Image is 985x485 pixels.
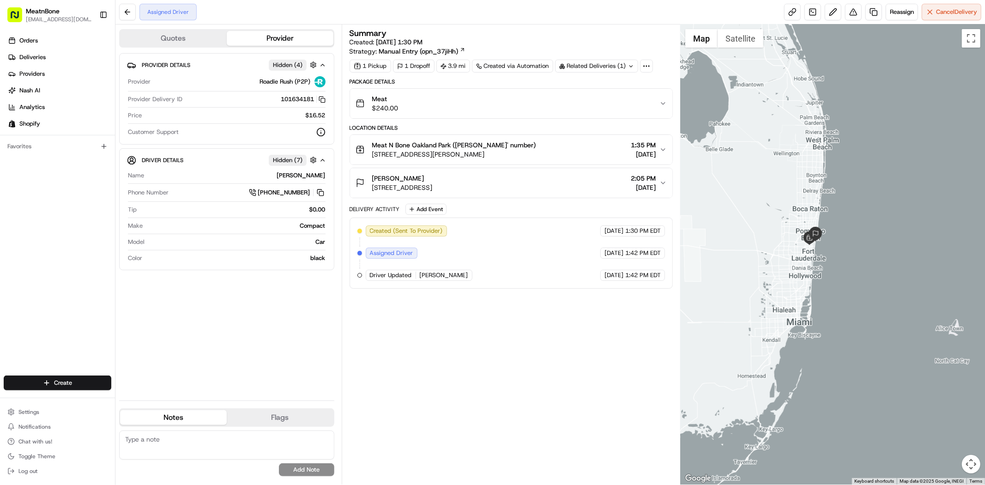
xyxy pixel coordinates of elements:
span: 1:35 PM [631,140,656,150]
button: Meat N Bone Oakland Park ([PERSON_NAME]' number)[STREET_ADDRESS][PERSON_NAME]1:35 PM[DATE] [350,135,672,164]
h3: Summary [350,29,387,37]
span: Provider [128,78,151,86]
span: Providers [19,70,45,78]
span: Settings [18,408,39,416]
span: Make [128,222,143,230]
img: roadie-logo-v2.jpg [314,76,326,87]
button: Hidden (7) [269,154,319,166]
a: Open this area in Google Maps (opens a new window) [683,473,713,485]
span: [DATE] [604,249,623,257]
div: Created via Automation [472,60,553,73]
span: [STREET_ADDRESS][PERSON_NAME] [372,150,536,159]
span: Manual Entry (opn_37jiHh) [379,47,459,56]
button: Keyboard shortcuts [854,478,894,485]
span: Created (Sent To Provider) [370,227,443,235]
button: Log out [4,465,111,478]
button: Toggle Theme [4,450,111,463]
button: Hidden (4) [269,59,319,71]
div: 3.9 mi [436,60,470,73]
span: Meat N Bone Oakland Park ([PERSON_NAME]' number) [372,140,536,150]
button: Show satellite imagery [718,29,763,48]
button: Reassign [886,4,918,20]
span: Customer Support [128,128,179,136]
button: Provider DetailsHidden (4) [127,57,326,73]
button: Notes [120,410,227,425]
span: Model [128,238,145,246]
span: [PHONE_NUMBER] [258,188,310,197]
span: Nash AI [19,86,40,95]
div: Car [148,238,326,246]
span: 1:30 PM EDT [625,227,661,235]
span: $240.00 [372,103,399,113]
button: 101634181 [281,95,326,103]
span: Driver Details [142,157,183,164]
button: Quotes [120,31,227,46]
button: Map camera controls [962,455,980,473]
a: Providers [4,67,115,81]
a: Manual Entry (opn_37jiHh) [379,47,465,56]
span: Chat with us! [18,438,52,445]
span: [PERSON_NAME] [420,271,468,279]
span: [DATE] [631,183,656,192]
a: Analytics [4,100,115,115]
button: Add Event [405,204,447,215]
button: Provider [227,31,333,46]
span: Reassign [890,8,914,16]
img: Google [683,473,713,485]
span: Hidden ( 7 ) [273,156,302,164]
span: 1:42 PM EDT [625,271,661,279]
span: Create [54,379,72,387]
button: Settings [4,406,111,418]
button: Toggle fullscreen view [962,29,980,48]
div: Compact [146,222,326,230]
div: Strategy: [350,47,465,56]
span: Orders [19,36,38,45]
span: Tip [128,206,137,214]
span: [PERSON_NAME] [372,174,424,183]
span: Color [128,254,142,262]
span: Provider Delivery ID [128,95,182,103]
span: Phone Number [128,188,169,197]
button: Chat with us! [4,435,111,448]
button: Meat$240.00 [350,89,672,118]
span: Meat [372,94,399,103]
a: [PHONE_NUMBER] [249,188,326,198]
span: Notifications [18,423,51,430]
span: Log out [18,467,37,475]
button: CancelDelivery [922,4,981,20]
button: MeatnBone [26,6,60,16]
span: 1:42 PM EDT [625,249,661,257]
span: 2:05 PM [631,174,656,183]
a: Terms [969,479,982,484]
span: [DATE] [631,150,656,159]
a: Orders [4,33,115,48]
span: Price [128,111,142,120]
span: Driver Updated [370,271,412,279]
span: Provider Details [142,61,190,69]
a: Nash AI [4,83,115,98]
span: Shopify [19,120,40,128]
button: [EMAIL_ADDRESS][DOMAIN_NAME] [26,16,92,23]
button: [PERSON_NAME][STREET_ADDRESS]2:05 PM[DATE] [350,168,672,198]
div: Package Details [350,78,673,85]
div: Related Deliveries (1) [555,60,638,73]
button: Driver DetailsHidden (7) [127,152,326,168]
button: MeatnBone[EMAIL_ADDRESS][DOMAIN_NAME] [4,4,96,26]
span: [STREET_ADDRESS] [372,183,433,192]
span: Created: [350,37,423,47]
div: 1 Pickup [350,60,391,73]
button: Notifications [4,420,111,433]
span: Assigned Driver [370,249,413,257]
span: Map data ©2025 Google, INEGI [900,479,964,484]
button: Show street map [685,29,718,48]
img: Shopify logo [8,120,16,127]
span: Toggle Theme [18,453,55,460]
div: Delivery Activity [350,206,400,213]
div: [PERSON_NAME] [148,171,326,180]
span: [DATE] [604,271,623,279]
button: Flags [227,410,333,425]
a: Deliveries [4,50,115,65]
span: Roadie Rush (P2P) [260,78,311,86]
